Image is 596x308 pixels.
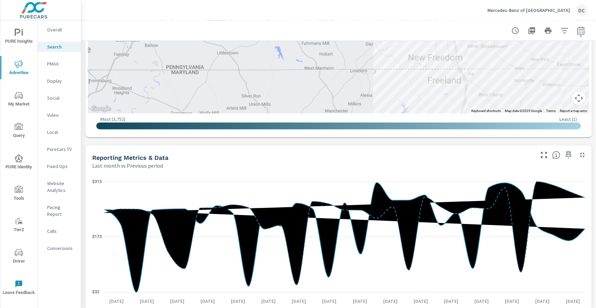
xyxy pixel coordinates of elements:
p: Video [47,112,75,118]
text: $173 [92,234,102,239]
a: Terms (opens in new tab) [546,109,556,113]
div: Local [38,127,81,137]
p: [DATE] [135,298,159,305]
p: [DATE] [196,298,220,305]
text: $313 [92,179,102,184]
div: PureCars TV [38,144,81,154]
div: Conversions [38,243,81,253]
div: Video [38,110,81,120]
span: Tools [2,186,35,202]
p: [DATE] [561,298,585,305]
div: Fixed Ops [38,161,81,171]
button: Select Date Range [574,24,588,38]
p: [DATE] [105,298,128,305]
div: nav menu [0,20,37,303]
button: Apply Filters [558,24,571,38]
p: [DATE] [500,298,524,305]
div: Website Analytics [38,178,81,195]
div: Display [38,76,81,86]
p: [DATE] [287,298,311,305]
div: DC [576,4,588,16]
p: Local [47,129,75,136]
span: Understand Search data over time and see how metrics compare to each other. [552,151,560,159]
span: My Market [2,92,35,108]
div: Calls [38,226,81,236]
p: PureCars TV [47,146,75,153]
p: [DATE] [470,298,494,305]
span: Tier2 [2,217,35,234]
p: Least ( 1 ) [559,116,577,122]
p: Website Analytics [47,180,75,194]
p: [DATE] [257,298,280,305]
p: [DATE] [318,298,342,305]
p: [DATE] [531,298,555,305]
p: Last month vs Previous period [92,162,163,170]
span: Query [2,123,35,140]
button: "Export Report to PDF" [525,24,539,38]
p: Calls [47,228,75,235]
p: Pacing Report [47,204,75,218]
p: [DATE] [439,298,463,305]
span: Leave Feedback [2,280,35,297]
p: [DATE] [348,298,372,305]
button: Minimize Widget [577,150,588,160]
h5: Reporting Metrics & Data [92,154,168,161]
button: Keyboard shortcuts [471,109,501,113]
span: PURE Insights [2,29,35,45]
button: Make Fullscreen [539,150,550,160]
div: Overall [38,25,81,35]
span: Map data ©2025 Google [505,109,542,113]
span: Advertise [2,60,35,77]
p: Overall [47,26,75,33]
div: Pacing Report [38,202,81,219]
p: [DATE] [378,298,402,305]
span: PURE Identity [2,154,35,171]
button: Map camera controls [572,92,586,105]
text: $32 [92,290,99,295]
p: Conversions [47,245,75,252]
p: Mercedes-Benz of [GEOGRAPHIC_DATA] [487,7,570,13]
a: Open this area in Google Maps (opens a new window) [90,104,112,113]
p: [DATE] [226,298,250,305]
div: PMAX [38,59,81,69]
p: Fixed Ops [47,163,75,170]
img: Google [90,104,112,113]
div: Search [38,42,81,52]
p: Search [47,43,75,50]
p: PMAX [47,60,75,67]
button: Print Report [541,24,555,38]
div: Social [38,93,81,103]
span: Save this to your personalized report [563,150,574,160]
span: Driver [2,249,35,265]
p: Display [47,78,75,84]
p: Social [47,95,75,101]
a: Report a map error [560,109,587,113]
p: [DATE] [409,298,433,305]
p: [DATE] [165,298,189,305]
p: Most ( 3,752 ) [100,116,125,122]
